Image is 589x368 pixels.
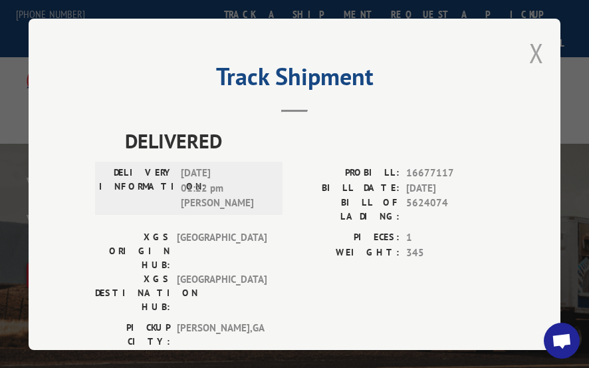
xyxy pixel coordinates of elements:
label: XGS DESTINATION HUB: [95,272,170,314]
h2: Track Shipment [95,67,494,92]
label: BILL DATE: [294,180,400,196]
label: XGS ORIGIN HUB: [95,230,170,272]
span: [GEOGRAPHIC_DATA] [177,272,267,314]
span: [GEOGRAPHIC_DATA] [177,230,267,272]
label: PICKUP CITY: [95,321,170,349]
label: DELIVERY INFORMATION: [99,166,174,211]
span: 1 [406,230,494,246]
div: Open chat [544,323,580,359]
button: Close modal [529,35,544,71]
span: 16677117 [406,166,494,181]
span: [DATE] 01:22 pm [PERSON_NAME] [181,166,271,211]
span: DELIVERED [125,126,494,156]
span: [PERSON_NAME] , GA [177,321,267,349]
span: 5624074 [406,196,494,224]
label: WEIGHT: [294,245,400,260]
span: [DATE] [406,180,494,196]
label: BILL OF LADING: [294,196,400,224]
label: PIECES: [294,230,400,246]
span: 345 [406,245,494,260]
label: PROBILL: [294,166,400,181]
